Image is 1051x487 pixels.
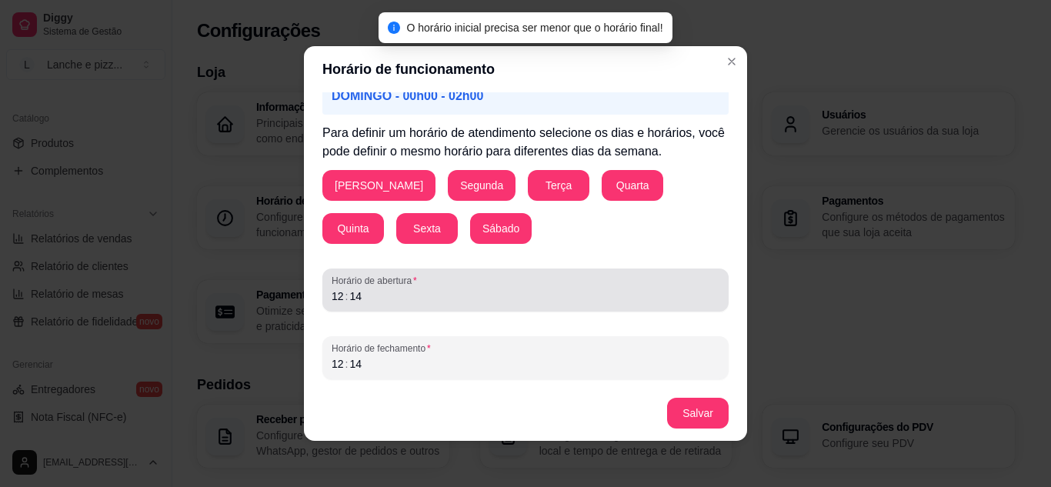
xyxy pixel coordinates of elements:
[470,213,532,244] button: Sábado
[528,170,589,201] button: Terça
[322,170,435,201] button: [PERSON_NAME]
[330,356,345,372] div: hour,
[406,22,662,34] span: O horário inicial precisa ser menor que o horário final!
[322,124,729,161] p: Para definir um horário de atendimento selecione os dias e horários, você pode definir o mesmo ho...
[348,356,363,372] div: minute,
[332,89,483,102] span: DOMINGO - 00h00 - 02h00
[388,22,400,34] span: info-circle
[719,49,744,74] button: Close
[348,289,363,304] div: minute,
[448,170,515,201] button: Segunda
[330,289,345,304] div: hour,
[396,213,458,244] button: Sexta
[344,356,350,372] div: :
[667,398,729,429] button: Salvar
[602,170,663,201] button: Quarta
[344,289,350,304] div: :
[332,342,719,355] span: Horário de fechamento
[322,213,384,244] button: Quinta
[332,275,719,287] span: Horário de abertura
[304,46,747,92] header: Horário de funcionamento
